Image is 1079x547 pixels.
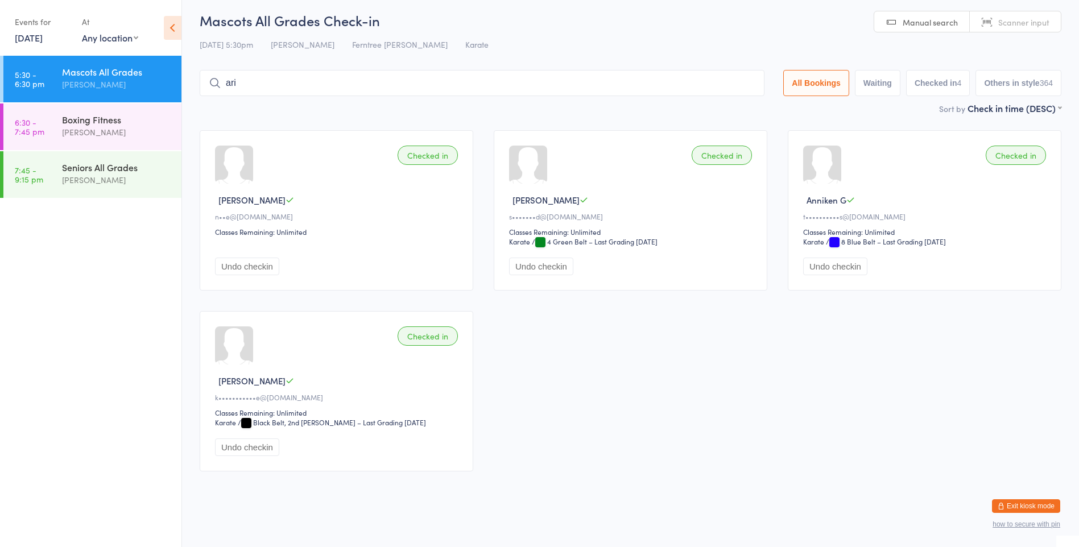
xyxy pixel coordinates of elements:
span: / Black Belt, 2nd [PERSON_NAME] – Last Grading [DATE] [238,417,426,427]
div: Events for [15,13,71,31]
span: Anniken G [807,194,846,206]
div: Classes Remaining: Unlimited [509,227,755,237]
div: [PERSON_NAME] [62,173,172,187]
button: how to secure with pin [993,520,1060,528]
span: [PERSON_NAME] [218,375,286,387]
div: At [82,13,138,31]
div: Classes Remaining: Unlimited [215,227,461,237]
button: Others in style364 [975,70,1061,96]
div: Checked in [398,326,458,346]
button: Undo checkin [509,258,573,275]
span: Scanner input [998,16,1049,28]
div: Classes Remaining: Unlimited [215,408,461,417]
button: Undo checkin [215,438,279,456]
div: Mascots All Grades [62,65,172,78]
span: [DATE] 5:30pm [200,39,253,50]
div: Boxing Fitness [62,113,172,126]
button: Exit kiosk mode [992,499,1060,513]
div: Karate [803,237,824,246]
h2: Mascots All Grades Check-in [200,11,1061,30]
div: Checked in [986,146,1046,165]
span: [PERSON_NAME] [271,39,334,50]
div: n••e@[DOMAIN_NAME] [215,212,461,221]
time: 7:45 - 9:15 pm [15,165,43,184]
button: All Bookings [783,70,849,96]
span: Karate [465,39,489,50]
div: t••••••••••s@[DOMAIN_NAME] [803,212,1049,221]
div: k•••••••••••e@[DOMAIN_NAME] [215,392,461,402]
div: s•••••••d@[DOMAIN_NAME] [509,212,755,221]
div: [PERSON_NAME] [62,126,172,139]
span: [PERSON_NAME] [512,194,580,206]
div: Checked in [398,146,458,165]
div: 364 [1040,78,1053,88]
div: Karate [215,417,236,427]
time: 5:30 - 6:30 pm [15,70,44,88]
a: 6:30 -7:45 pmBoxing Fitness[PERSON_NAME] [3,103,181,150]
div: Classes Remaining: Unlimited [803,227,1049,237]
button: Waiting [855,70,900,96]
div: Seniors All Grades [62,161,172,173]
span: / 8 Blue Belt – Last Grading [DATE] [826,237,946,246]
input: Search [200,70,764,96]
div: Any location [82,31,138,44]
time: 6:30 - 7:45 pm [15,118,44,136]
div: Checked in [692,146,752,165]
div: Check in time (DESC) [968,102,1061,114]
a: 7:45 -9:15 pmSeniors All Grades[PERSON_NAME] [3,151,181,198]
button: Checked in4 [906,70,970,96]
div: 4 [957,78,962,88]
a: 5:30 -6:30 pmMascots All Grades[PERSON_NAME] [3,56,181,102]
span: [PERSON_NAME] [218,194,286,206]
span: Manual search [903,16,958,28]
div: Karate [509,237,530,246]
span: / 4 Green Belt – Last Grading [DATE] [532,237,658,246]
button: Undo checkin [215,258,279,275]
a: [DATE] [15,31,43,44]
label: Sort by [939,103,965,114]
button: Undo checkin [803,258,867,275]
span: Ferntree [PERSON_NAME] [352,39,448,50]
div: [PERSON_NAME] [62,78,172,91]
